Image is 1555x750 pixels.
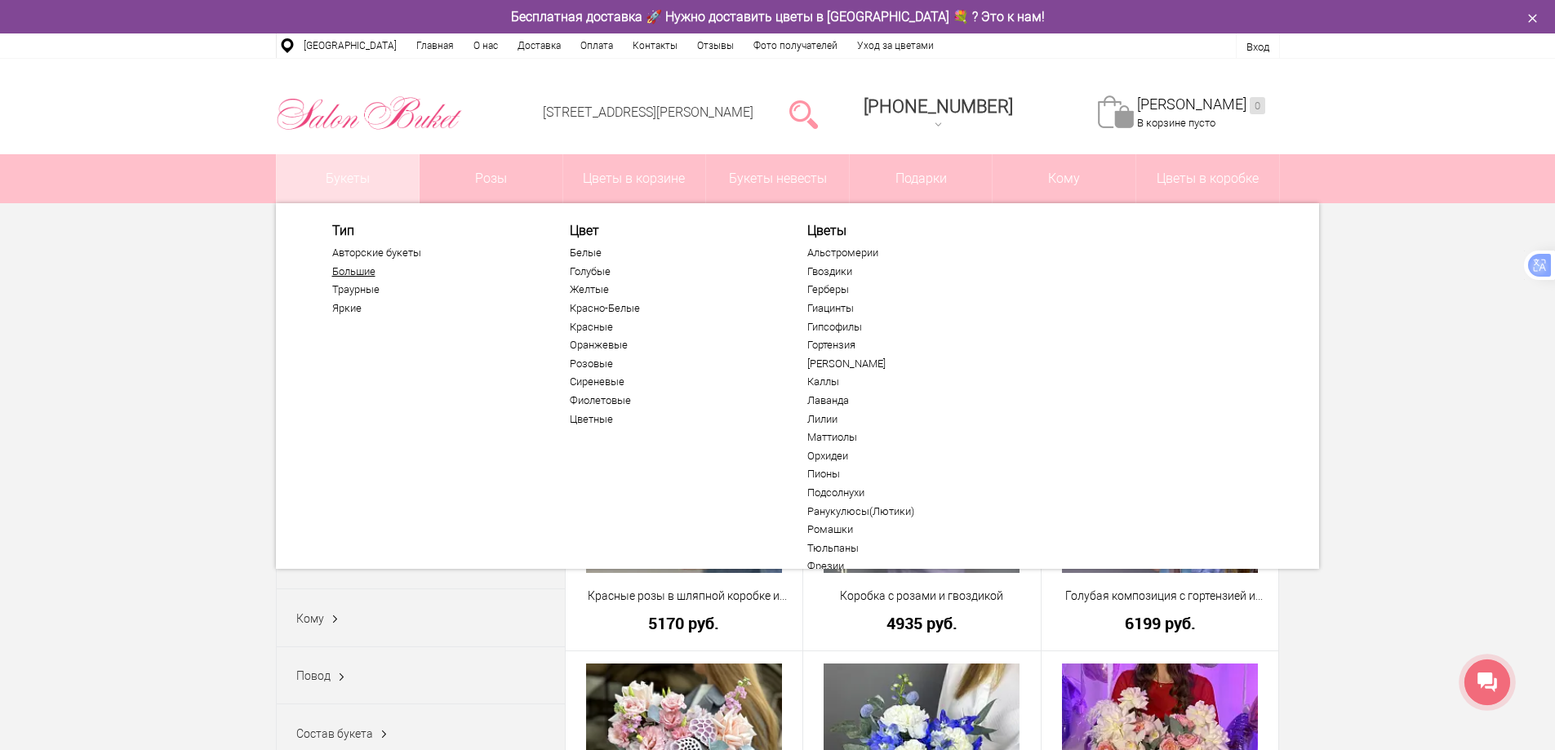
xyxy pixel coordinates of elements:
a: Доставка [508,33,571,58]
div: Бесплатная доставка 🚀 Нужно доставить цветы в [GEOGRAPHIC_DATA] 💐 ? Это к нам! [264,8,1292,25]
a: Цветы [807,223,1008,238]
a: Розы [420,154,562,203]
a: Пионы [807,468,1008,481]
a: Лаванда [807,394,1008,407]
a: Альстромерии [807,246,1008,260]
span: [PHONE_NUMBER] [864,96,1013,117]
a: Гиацинты [807,302,1008,315]
span: Повод [296,669,331,682]
a: Орхидеи [807,450,1008,463]
a: 4935 руб. [814,615,1030,632]
a: Герберы [807,283,1008,296]
span: Состав букета [296,727,373,740]
a: Подсолнухи [807,486,1008,499]
span: Кому [296,612,324,625]
a: Гипсофилы [807,321,1008,334]
a: [STREET_ADDRESS][PERSON_NAME] [543,104,753,120]
a: Авторские букеты [332,246,533,260]
span: В корзине пусто [1137,117,1215,129]
a: Фото получателей [744,33,847,58]
a: 6199 руб. [1052,615,1268,632]
a: Ромашки [807,523,1008,536]
a: Коробка с розами и гвоздикой [814,588,1030,605]
a: Отзывы [687,33,744,58]
a: Фиолетовые [570,394,771,407]
a: Тюльпаны [807,542,1008,555]
a: [GEOGRAPHIC_DATA] [294,33,407,58]
a: [PERSON_NAME] [807,357,1008,371]
img: Цветы Нижний Новгород [276,92,463,135]
a: Главная [407,33,464,58]
a: Белые [570,246,771,260]
a: Траурные [332,283,533,296]
a: Голубая композиция с гортензией и розами [1052,588,1268,605]
a: Яркие [332,302,533,315]
a: Ранукулюсы(Лютики) [807,505,1008,518]
a: [PHONE_NUMBER] [854,91,1023,137]
a: Голубые [570,265,771,278]
a: Маттиолы [807,431,1008,444]
a: Фрезии [807,560,1008,573]
a: Сиреневые [570,375,771,388]
ins: 0 [1250,97,1265,114]
a: Красно-Белые [570,302,771,315]
a: Красные [570,321,771,334]
a: О нас [464,33,508,58]
a: Подарки [850,154,993,203]
a: Букеты [277,154,420,203]
a: Гортензия [807,339,1008,352]
a: Контакты [623,33,687,58]
a: Красные розы в шляпной коробке и зелень [576,588,793,605]
span: Кому [993,154,1135,203]
a: Уход за цветами [847,33,944,58]
a: Букеты невесты [706,154,849,203]
a: Цветные [570,413,771,426]
a: [PERSON_NAME] [1137,95,1265,114]
a: Лилии [807,413,1008,426]
a: Гвоздики [807,265,1008,278]
a: Цветы в коробке [1136,154,1279,203]
a: Розовые [570,357,771,371]
a: Цветы в корзине [563,154,706,203]
span: Цвет [570,223,771,238]
a: Большие [332,265,533,278]
a: Оранжевые [570,339,771,352]
span: Тип [332,223,533,238]
a: Вход [1246,41,1269,53]
a: Оплата [571,33,623,58]
a: 5170 руб. [576,615,793,632]
a: Желтые [570,283,771,296]
a: Каллы [807,375,1008,388]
